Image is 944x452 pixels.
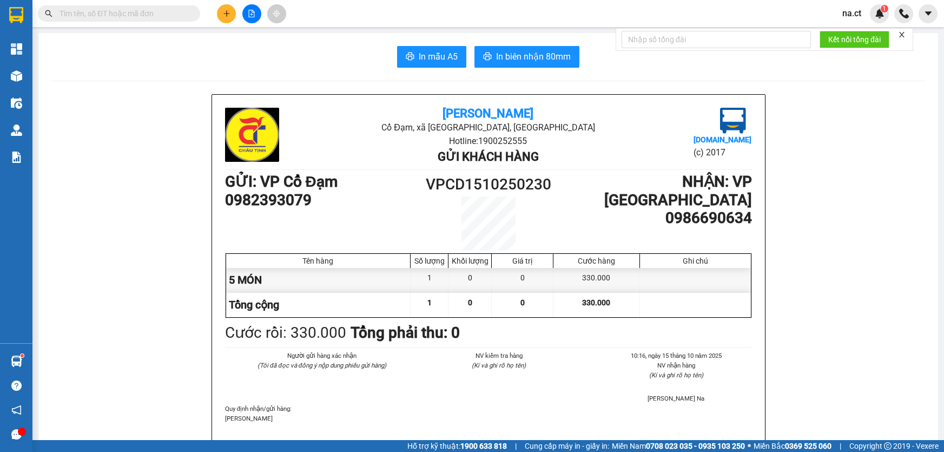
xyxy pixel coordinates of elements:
[694,146,751,159] li: (c) 2017
[556,257,636,265] div: Cước hàng
[515,440,517,452] span: |
[225,414,752,423] p: [PERSON_NAME]
[919,4,938,23] button: caret-down
[828,34,881,45] span: Kết nối tổng đài
[898,31,906,38] span: close
[483,52,492,62] span: printer
[646,442,745,450] strong: 0708 023 035 - 0935 103 250
[248,10,255,17] span: file-add
[419,50,458,63] span: In mẫu A5
[622,31,811,48] input: Nhập số tổng đài
[225,321,346,345] div: Cước rồi : 330.000
[840,440,841,452] span: |
[11,125,22,136] img: warehouse-icon
[11,97,22,109] img: warehouse-icon
[600,361,751,370] li: NV nhận hàng
[21,354,24,357] sup: 1
[423,173,554,196] h1: VPCD1510250230
[273,10,280,17] span: aim
[223,10,230,17] span: plus
[884,442,892,450] span: copyright
[881,5,888,12] sup: 1
[225,191,423,209] h1: 0982393079
[11,356,22,367] img: warehouse-icon
[472,362,526,369] i: (Kí và ghi rõ họ tên)
[604,173,752,209] b: NHẬN : VP [GEOGRAPHIC_DATA]
[11,152,22,163] img: solution-icon
[258,362,386,369] i: (Tôi đã đọc và đồng ý nộp dung phiếu gửi hàng)
[554,209,751,227] h1: 0986690634
[494,257,550,265] div: Giá trị
[643,257,748,265] div: Ghi chú
[875,9,884,18] img: icon-new-feature
[899,9,909,18] img: phone-icon
[612,440,745,452] span: Miền Nam
[225,404,752,423] div: Quy định nhận/gửi hàng :
[397,46,466,68] button: printerIn mẫu A5
[267,4,286,23] button: aim
[520,298,525,307] span: 0
[443,107,533,120] b: [PERSON_NAME]
[313,134,664,148] li: Hotline: 1900252555
[474,46,579,68] button: printerIn biên nhận 80mm
[226,268,411,292] div: 5 MÓN
[225,173,338,191] b: GỬI : VP Cổ Đạm
[11,381,22,391] span: question-circle
[785,442,831,450] strong: 0369 525 060
[406,52,414,62] span: printer
[694,135,751,144] b: [DOMAIN_NAME]
[9,7,23,23] img: logo-vxr
[438,150,539,163] b: Gửi khách hàng
[247,351,398,361] li: Người gửi hàng xác nhận
[600,351,751,361] li: 10:16, ngày 15 tháng 10 năm 2025
[600,394,751,403] li: [PERSON_NAME] Na
[448,268,492,292] div: 0
[11,70,22,82] img: warehouse-icon
[413,257,445,265] div: Số lượng
[834,6,870,20] span: na.ct
[217,4,236,23] button: plus
[582,298,610,307] span: 330.000
[496,50,571,63] span: In biên nhận 80mm
[720,108,746,134] img: logo.jpg
[11,405,22,415] span: notification
[242,4,261,23] button: file-add
[427,298,432,307] span: 1
[748,444,751,448] span: ⚪️
[45,10,52,17] span: search
[225,108,279,162] img: logo.jpg
[525,440,609,452] span: Cung cấp máy in - giấy in:
[649,371,703,379] i: (Kí và ghi rõ họ tên)
[553,268,639,292] div: 330.000
[11,43,22,55] img: dashboard-icon
[492,268,553,292] div: 0
[411,268,448,292] div: 1
[882,5,886,12] span: 1
[351,324,460,342] b: Tổng phải thu: 0
[313,121,664,134] li: Cổ Đạm, xã [GEOGRAPHIC_DATA], [GEOGRAPHIC_DATA]
[460,442,507,450] strong: 1900 633 818
[407,440,507,452] span: Hỗ trợ kỹ thuật:
[754,440,831,452] span: Miền Bắc
[468,298,472,307] span: 0
[820,31,889,48] button: Kết nối tổng đài
[451,257,488,265] div: Khối lượng
[229,257,408,265] div: Tên hàng
[923,9,933,18] span: caret-down
[424,351,575,361] li: NV kiểm tra hàng
[60,8,187,19] input: Tìm tên, số ĐT hoặc mã đơn
[229,298,279,311] span: Tổng cộng
[11,429,22,440] span: message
